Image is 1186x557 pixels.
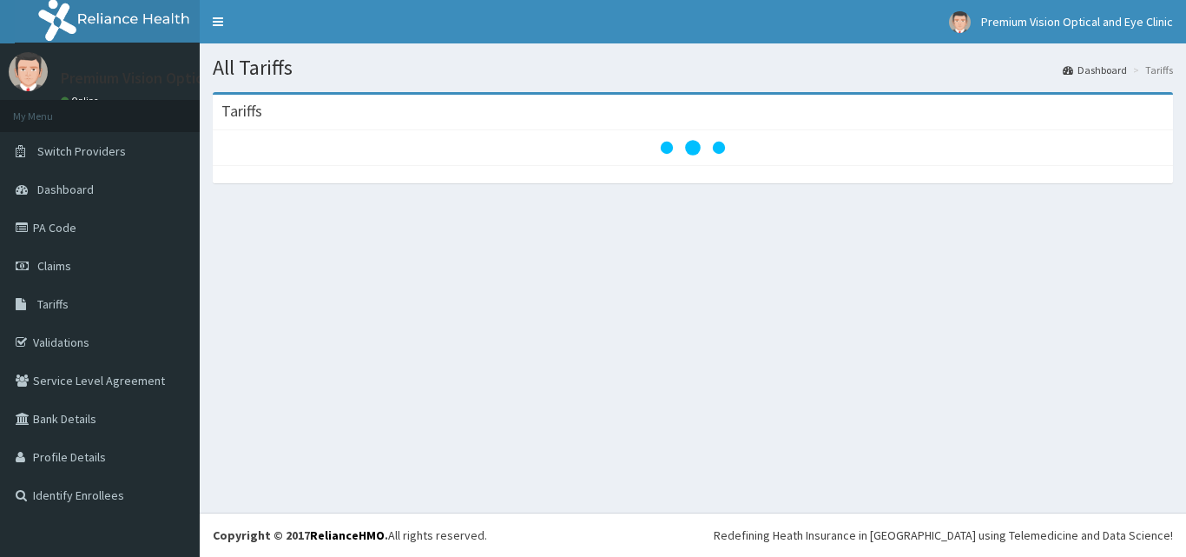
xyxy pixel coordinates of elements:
[37,296,69,312] span: Tariffs
[714,527,1173,544] div: Redefining Heath Insurance in [GEOGRAPHIC_DATA] using Telemedicine and Data Science!
[981,14,1173,30] span: Premium Vision Optical and Eye Clinic
[1129,63,1173,77] li: Tariffs
[310,527,385,543] a: RelianceHMO
[1063,63,1127,77] a: Dashboard
[200,513,1186,557] footer: All rights reserved.
[37,182,94,197] span: Dashboard
[221,103,262,119] h3: Tariffs
[213,56,1173,79] h1: All Tariffs
[658,113,728,182] svg: audio-loading
[213,527,388,543] strong: Copyright © 2017 .
[61,95,102,107] a: Online
[9,52,48,91] img: User Image
[61,70,312,86] p: Premium Vision Optical and Eye Clinic
[37,143,126,159] span: Switch Providers
[949,11,971,33] img: User Image
[37,258,71,274] span: Claims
